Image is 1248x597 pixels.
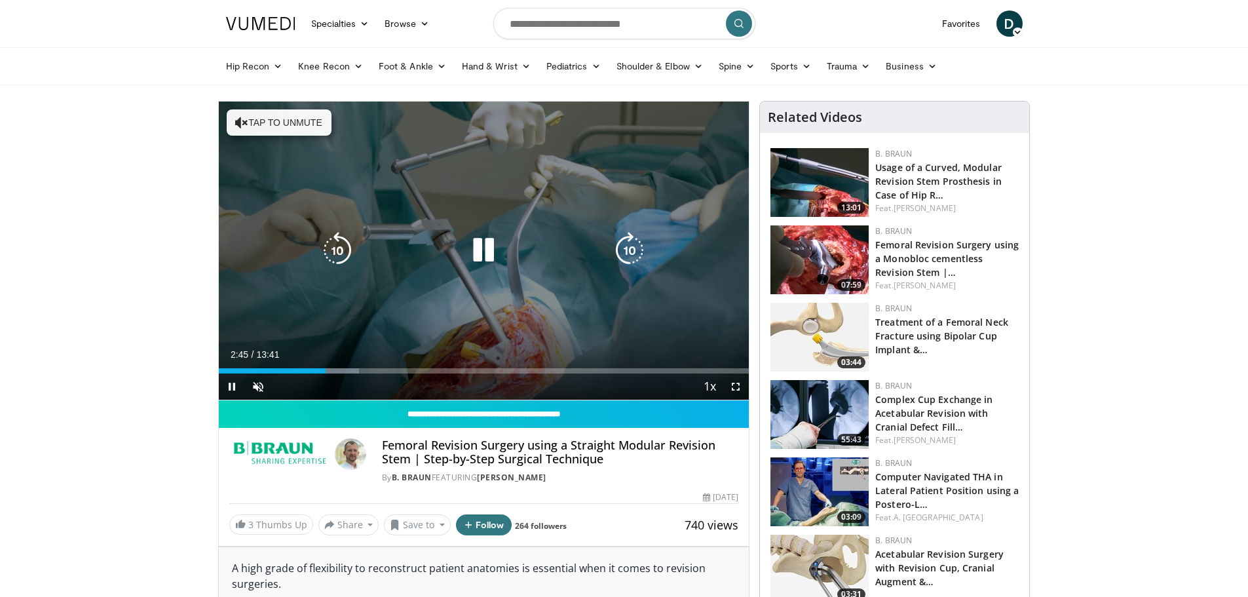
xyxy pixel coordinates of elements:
div: Progress Bar [219,368,749,374]
a: Foot & Ankle [371,53,454,79]
a: 3 Thumbs Up [229,514,313,535]
span: 2:45 [231,349,248,360]
a: B. Braun [875,303,912,314]
button: Tap to unmute [227,109,331,136]
a: Treatment of a Femoral Neck Fracture using Bipolar Cup Implant &… [875,316,1008,356]
button: Playback Rate [696,374,723,400]
a: 55:43 [770,380,869,449]
h4: Related Videos [768,109,862,125]
img: VuMedi Logo [226,17,295,30]
a: 13:01 [770,148,869,217]
a: Pediatrics [539,53,609,79]
span: 13:01 [837,202,865,214]
span: / [252,349,254,360]
div: Feat. [875,434,1019,446]
a: Specialties [303,10,377,37]
span: 3 [248,518,254,531]
div: [DATE] [703,491,738,503]
a: Shoulder & Elbow [609,53,711,79]
a: Computer Navigated THA in Lateral Patient Position using a Postero-L… [875,471,1019,510]
a: Femoral Revision Surgery using a Monobloc cementless Revision Stem |… [875,239,1019,279]
a: B. Braun [392,472,432,483]
div: Feat. [875,202,1019,214]
a: [PERSON_NAME] [477,472,546,483]
a: 03:09 [770,457,869,526]
a: [PERSON_NAME] [894,434,956,446]
a: [PERSON_NAME] [894,202,956,214]
span: 13:41 [256,349,279,360]
span: 55:43 [837,434,865,446]
a: B. Braun [875,457,912,469]
a: B. Braun [875,380,912,391]
img: 97950487-ad54-47b6-9334-a8a64355b513.150x105_q85_crop-smart_upscale.jpg [770,225,869,294]
a: Usage of a Curved, Modular Revision Stem Prosthesis in Case of Hip R… [875,161,1002,201]
a: 264 followers [515,520,567,531]
button: Pause [219,374,245,400]
img: Avatar [335,438,366,470]
a: [PERSON_NAME] [894,280,956,291]
span: 03:09 [837,511,865,523]
a: 03:44 [770,303,869,372]
a: A. [GEOGRAPHIC_DATA] [894,512,983,523]
img: B. Braun [229,438,330,470]
a: D [996,10,1023,37]
button: Share [318,514,379,535]
span: 740 views [685,517,738,533]
span: 07:59 [837,279,865,291]
a: B. Braun [875,225,912,237]
div: Feat. [875,280,1019,292]
a: Sports [763,53,819,79]
button: Follow [456,514,512,535]
a: Hand & Wrist [454,53,539,79]
video-js: Video Player [219,102,749,400]
a: Business [878,53,945,79]
a: Knee Recon [290,53,371,79]
a: B. Braun [875,535,912,546]
a: Spine [711,53,763,79]
input: Search topics, interventions [493,8,755,39]
h4: Femoral Revision Surgery using a Straight Modular Revision Stem | Step-by-Step Surgical Technique [382,438,738,467]
a: Complex Cup Exchange in Acetabular Revision with Cranial Defect Fill… [875,393,993,433]
button: Unmute [245,374,271,400]
span: 03:44 [837,356,865,368]
img: 8b64c0ca-f349-41b4-a711-37a94bb885a5.jpg.150x105_q85_crop-smart_upscale.jpg [770,380,869,449]
a: B. Braun [875,148,912,159]
a: Hip Recon [218,53,291,79]
div: By FEATURING [382,472,738,484]
img: 11fc43c8-c25e-4126-ac60-c8374046ba21.jpg.150x105_q85_crop-smart_upscale.jpg [770,457,869,526]
img: 3f0fddff-fdec-4e4b-bfed-b21d85259955.150x105_q85_crop-smart_upscale.jpg [770,148,869,217]
a: Browse [377,10,437,37]
img: dd541074-bb98-4b7d-853b-83c717806bb5.jpg.150x105_q85_crop-smart_upscale.jpg [770,303,869,372]
a: Acetabular Revision Surgery with Revision Cup, Cranial Augment &… [875,548,1004,588]
a: 07:59 [770,225,869,294]
button: Save to [384,514,451,535]
a: Trauma [819,53,879,79]
a: Favorites [934,10,989,37]
button: Fullscreen [723,374,749,400]
div: Feat. [875,512,1019,524]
